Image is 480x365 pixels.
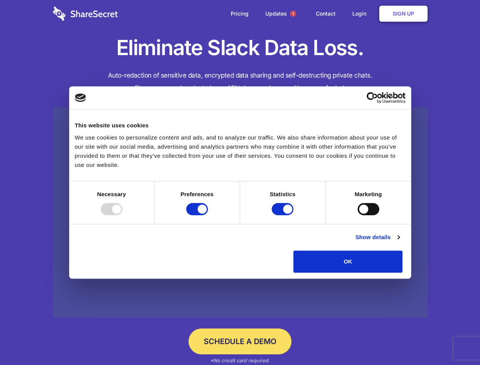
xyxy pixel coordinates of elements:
strong: Marketing [355,191,382,197]
div: This website uses cookies [75,121,406,130]
strong: Necessary [97,191,126,197]
a: Sign Up [379,6,428,22]
em: *No credit card required. [210,357,270,363]
a: Pricing [223,2,256,25]
a: Wistia video thumbnail [53,107,428,318]
span: 1 [290,11,296,17]
a: Show details [355,233,399,242]
button: OK [293,251,402,273]
div: We use cookies to personalize content and ads, and to analyze our traffic. We also share informat... [75,133,406,170]
strong: Statistics [270,191,296,197]
a: Login [345,2,378,25]
a: Contact [308,2,343,25]
h1: Eliminate Slack Data Loss. [53,34,428,62]
img: logo-wordmark-white-trans-d4663122ce5f474addd5e946df7df03e33cb6a1c49d2221995e7729f52c070b2.svg [53,6,118,21]
a: Usercentrics Cookiebot - opens in a new window [339,92,406,103]
img: logo [75,94,86,102]
strong: Preferences [181,191,214,197]
h4: Auto-redaction of sensitive data, encrypted data sharing and self-destructing private chats. Shar... [53,69,428,94]
a: Schedule a Demo [189,328,291,354]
